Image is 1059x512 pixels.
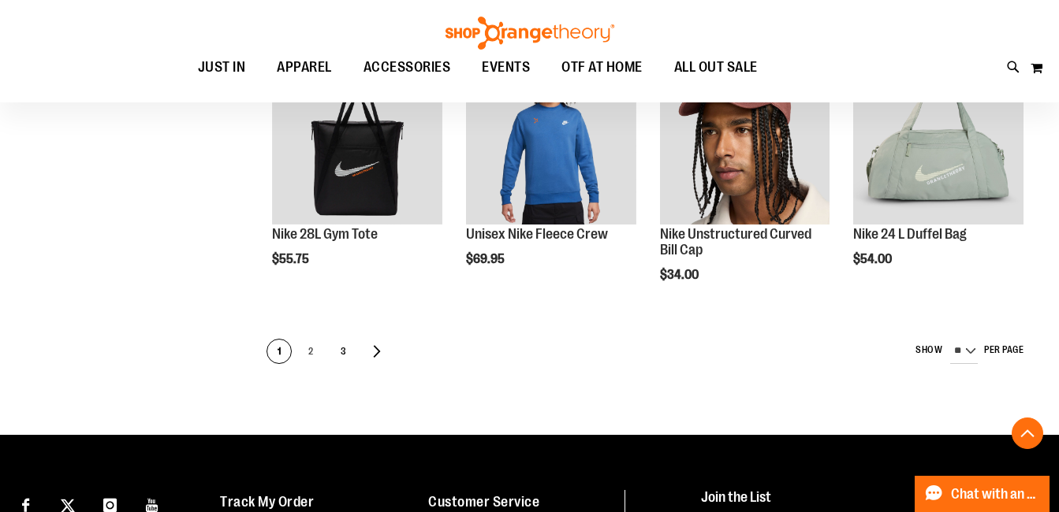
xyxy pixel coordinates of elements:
[1012,417,1043,449] button: Back To Top
[458,47,644,307] div: product
[348,50,467,86] a: ACCESSORIES
[466,50,546,86] a: EVENTS
[261,50,348,85] a: APPAREL
[198,50,246,85] span: JUST IN
[561,50,643,85] span: OTF AT HOME
[853,226,967,242] a: Nike 24 L Duffel Bag
[853,55,1024,225] img: Nike 24 L Duffel Bag
[466,55,636,225] img: Unisex Nike Fleece Crew
[277,50,332,85] span: APPAREL
[466,252,507,266] span: $69.95
[482,50,530,85] span: EVENTS
[984,344,1024,355] span: per page
[652,47,838,322] div: product
[660,226,811,258] a: Nike Unstructured Curved Bill Cap
[182,50,262,86] a: JUST IN
[853,252,894,266] span: $54.00
[443,17,617,50] img: Shop Orangetheory
[264,47,450,307] div: product
[466,55,636,228] a: Unisex Nike Fleece CrewNEW
[915,476,1050,512] button: Chat with an Expert
[674,50,758,85] span: ALL OUT SALE
[845,47,1031,307] div: product
[272,55,442,225] img: Nike 28L Gym Tote
[658,50,774,86] a: ALL OUT SALE
[364,50,451,85] span: ACCESSORIES
[853,55,1024,228] a: Nike 24 L Duffel Bag
[298,339,323,364] a: 2
[660,268,701,282] span: $34.00
[660,55,830,225] img: Nike Unstructured Curved Bill Cap
[299,339,323,365] span: 2
[332,339,356,365] span: 3
[331,339,356,364] a: 3
[220,494,314,510] a: Track My Order
[428,494,539,510] a: Customer Service
[272,55,442,228] a: Nike 28L Gym ToteNEW
[272,226,378,242] a: Nike 28L Gym Tote
[272,252,311,266] span: $55.75
[950,339,978,364] select: Show per page
[951,487,1040,502] span: Chat with an Expert
[546,50,658,86] a: OTF AT HOME
[660,55,830,228] a: Nike Unstructured Curved Bill Cap
[466,226,608,242] a: Unisex Nike Fleece Crew
[267,339,291,365] span: 1
[915,344,942,355] span: Show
